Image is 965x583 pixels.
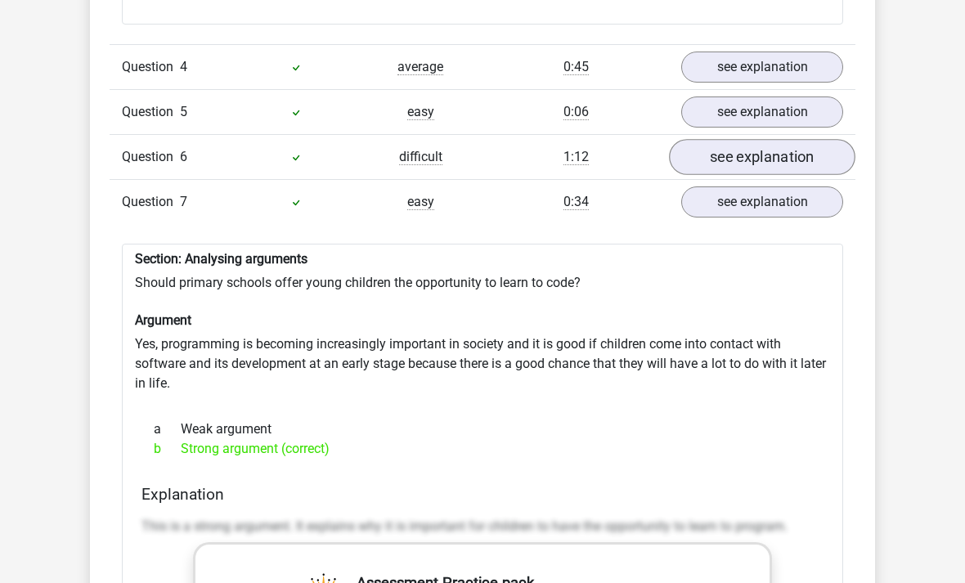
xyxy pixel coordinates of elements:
[122,147,180,167] span: Question
[180,194,187,209] span: 7
[135,312,830,328] h6: Argument
[399,149,442,165] span: difficult
[407,194,434,210] span: easy
[397,59,443,75] span: average
[669,139,855,175] a: see explanation
[154,419,181,439] span: a
[135,251,830,267] h6: Section: Analysing arguments
[122,102,180,122] span: Question
[563,149,589,165] span: 1:12
[563,59,589,75] span: 0:45
[180,149,187,164] span: 6
[407,104,434,120] span: easy
[180,104,187,119] span: 5
[141,485,824,504] h4: Explanation
[563,194,589,210] span: 0:34
[122,57,180,77] span: Question
[681,186,843,218] a: see explanation
[681,52,843,83] a: see explanation
[141,517,824,536] p: This is a strong argument. It explains why it is important for children to have the opportunity t...
[154,439,181,459] span: b
[141,439,824,459] div: Strong argument (correct)
[681,96,843,128] a: see explanation
[563,104,589,120] span: 0:06
[122,192,180,212] span: Question
[180,59,187,74] span: 4
[141,419,824,439] div: Weak argument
